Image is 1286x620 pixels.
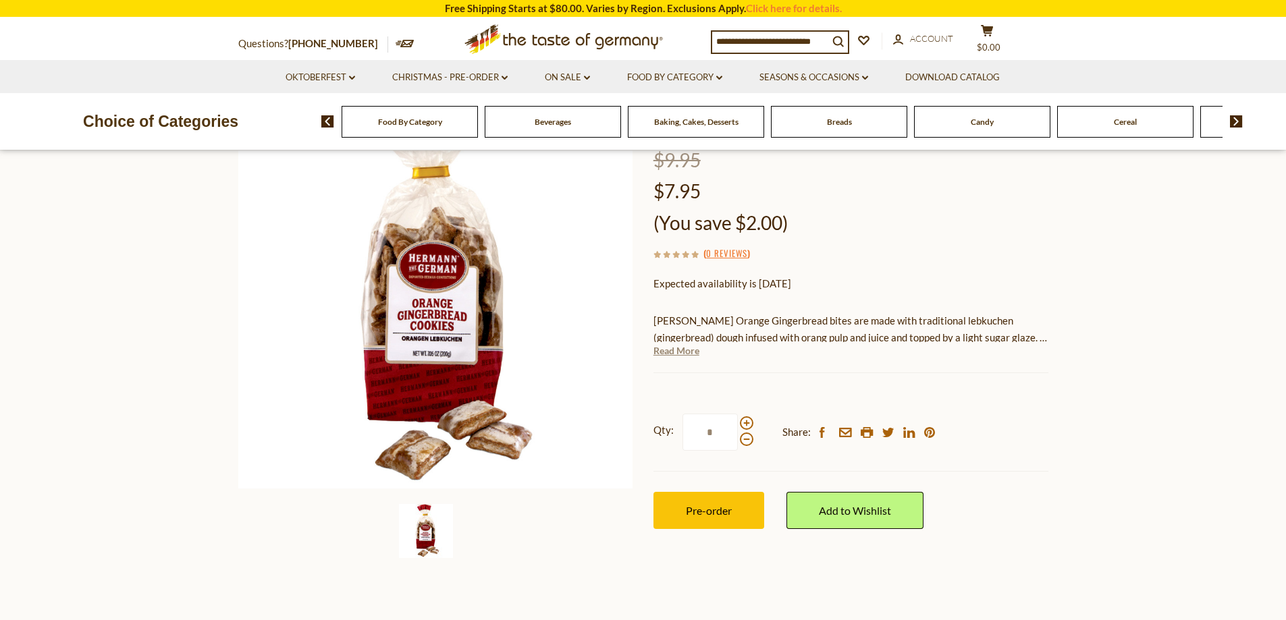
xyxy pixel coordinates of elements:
[686,504,732,517] span: Pre-order
[971,117,994,127] a: Candy
[321,115,334,128] img: previous arrow
[653,492,764,529] button: Pre-order
[682,414,738,451] input: Qty:
[392,70,508,85] a: Christmas - PRE-ORDER
[653,148,701,171] span: $9.95
[545,70,590,85] a: On Sale
[378,117,442,127] a: Food By Category
[703,246,750,260] span: ( )
[535,117,571,127] a: Beverages
[238,35,388,53] p: Questions?
[1114,117,1137,127] a: Cereal
[782,424,811,441] span: Share:
[905,70,1000,85] a: Download Catalog
[910,33,953,44] span: Account
[967,24,1008,58] button: $0.00
[759,70,868,85] a: Seasons & Occasions
[653,275,1048,292] p: Expected availability is [DATE]
[977,42,1000,53] span: $0.00
[746,2,842,14] a: Click here for details.
[786,492,923,529] a: Add to Wishlist
[654,117,739,127] a: Baking, Cakes, Desserts
[653,312,1048,346] p: [PERSON_NAME] Orange Gingerbread bites are made with traditional lebkuchen (gingerbread) dough in...
[238,94,633,488] img: Hermann Orange Gingerbread Cookies, 7.1 oz
[653,344,699,358] a: Read More
[286,70,355,85] a: Oktoberfest
[893,32,953,47] a: Account
[653,211,788,234] span: (You save $2.00)
[288,37,378,49] a: [PHONE_NUMBER]
[399,504,453,558] img: Hermann Orange Gingerbread Cookies, 7.1 oz
[627,70,722,85] a: Food By Category
[653,179,701,202] span: $7.95
[653,422,674,439] strong: Qty:
[1230,115,1243,128] img: next arrow
[827,117,852,127] a: Breads
[706,246,747,261] a: 0 Reviews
